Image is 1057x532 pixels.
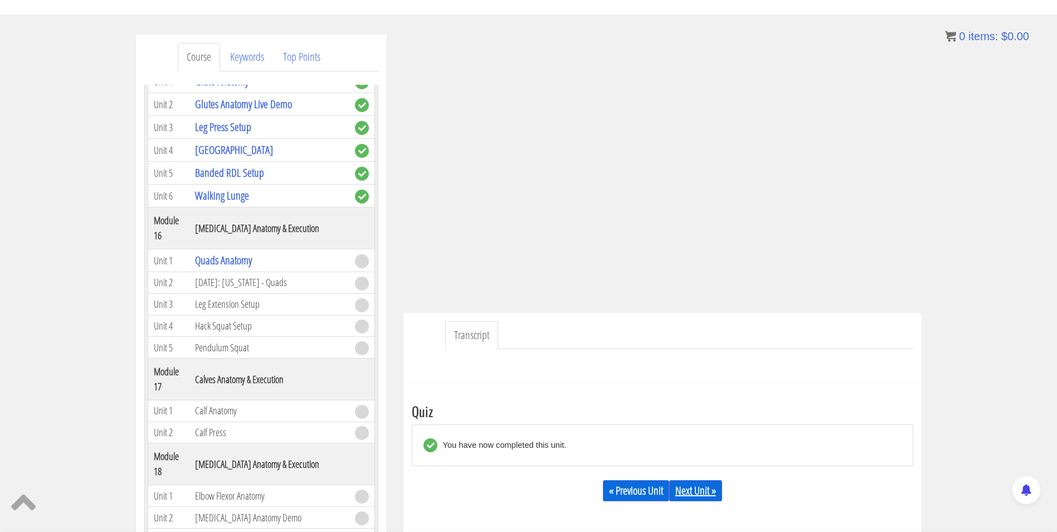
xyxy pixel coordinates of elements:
td: Unit 3 [148,293,189,315]
td: Pendulum Squat [189,337,349,359]
td: Unit 5 [148,162,189,185]
a: Transcript [445,321,498,350]
th: Module 18 [148,443,189,485]
td: [MEDICAL_DATA] Anatomy Demo [189,507,349,529]
a: Top Points [274,43,329,71]
span: complete [355,144,369,158]
div: You have now completed this unit. [437,438,567,452]
td: Unit 2 [148,422,189,443]
span: complete [355,98,369,112]
td: Unit 1 [148,400,189,422]
td: Unit 3 [148,116,189,139]
th: Module 16 [148,207,189,249]
th: Module 17 [148,359,189,400]
td: Hack Squat Setup [189,315,349,337]
td: Unit 6 [148,185,189,207]
span: complete [355,121,369,135]
td: Calf Press [189,422,349,443]
td: Unit 2 [148,272,189,294]
a: Glutes Anatomy Live Demo [195,96,292,112]
th: [MEDICAL_DATA] Anatomy & Execution [189,207,349,249]
a: Walking Lunge [195,188,249,203]
a: Banded RDL Setup [195,165,264,180]
a: [GEOGRAPHIC_DATA] [195,142,273,157]
td: Unit 4 [148,315,189,337]
th: Calves Anatomy & Execution [189,359,349,400]
span: complete [355,190,369,204]
td: Unit 2 [148,93,189,116]
td: Calf Anatomy [189,400,349,422]
a: Keywords [221,43,273,71]
bdi: 0.00 [1001,30,1029,42]
th: [MEDICAL_DATA] Anatomy & Execution [189,443,349,485]
a: Next Unit » [669,480,722,501]
a: « Previous Unit [603,480,669,501]
span: 0 [959,30,965,42]
td: Unit 4 [148,139,189,162]
a: Course [178,43,220,71]
td: Unit 5 [148,337,189,359]
td: Leg Extension Setup [189,293,349,315]
span: items: [968,30,998,42]
td: Unit 2 [148,507,189,529]
span: complete [355,167,369,181]
td: [DATE]: [US_STATE] - Quads [189,272,349,294]
td: Unit 1 [148,485,189,507]
td: Unit 1 [148,249,189,272]
a: Quads Anatomy [195,253,252,268]
h3: Quiz [412,404,913,418]
a: 0 items: $0.00 [945,30,1029,42]
span: $ [1001,30,1007,42]
img: icon11.png [945,31,956,42]
td: Elbow Flexor Anatomy [189,485,349,507]
a: Leg Press Setup [195,119,251,134]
